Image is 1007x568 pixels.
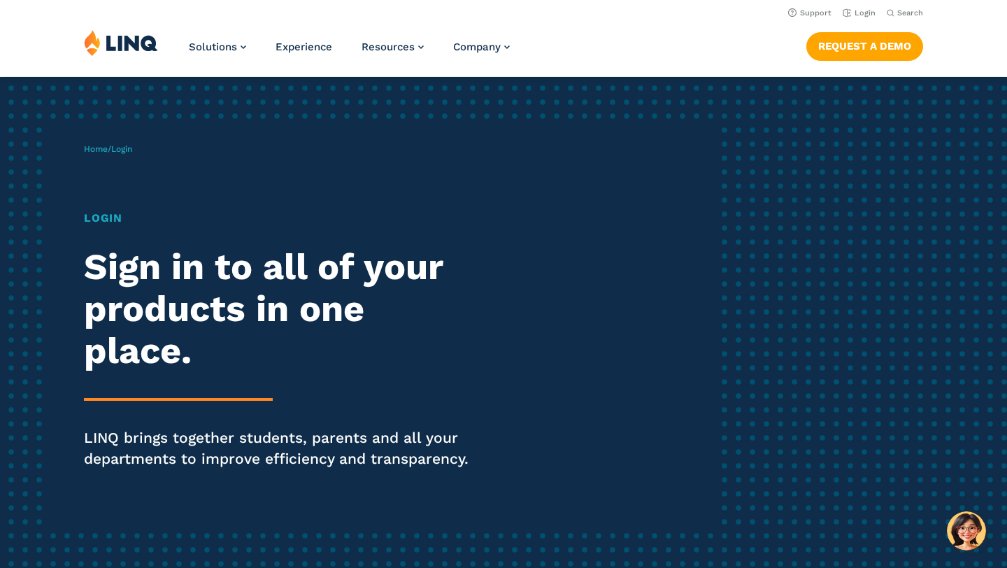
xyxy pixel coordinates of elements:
span: Solutions [189,41,237,53]
a: Solutions [189,41,246,53]
span: Company [453,41,501,53]
a: Support [788,8,831,17]
button: Hello, have a question? Let’s chat. [947,511,986,551]
button: Open Search Bar [887,8,923,18]
p: LINQ brings together students, parents and all your departments to improve efficiency and transpa... [84,427,472,469]
h2: Sign in to all of your products in one place. [84,246,472,371]
a: Resources [362,41,424,53]
span: Search [897,8,923,17]
span: / [84,144,132,154]
img: LINQ | K‑12 Software [84,29,158,56]
a: Request a Demo [806,32,923,60]
nav: Primary Navigation [189,29,510,76]
nav: Button Navigation [806,29,923,60]
a: Experience [276,41,332,53]
a: Home [84,144,108,154]
h1: Login [84,210,472,227]
span: Login [111,144,132,154]
a: Login [843,8,876,17]
span: Resources [362,41,415,53]
a: Company [453,41,510,53]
